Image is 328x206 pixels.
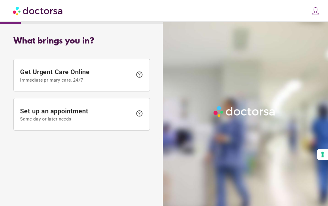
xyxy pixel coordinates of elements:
[20,68,132,83] span: Get Urgent Care Online
[13,36,150,46] div: What brings you in?
[135,71,143,78] span: help
[317,149,328,160] button: Your consent preferences for tracking technologies
[311,7,320,16] img: icons8-customer-100.png
[20,116,132,122] span: Same day or later needs
[212,104,277,119] img: Logo-Doctorsa-trans-White-partial-flat.png
[135,110,143,117] span: help
[13,4,63,18] img: Doctorsa.com
[20,107,132,122] span: Set up an appointment
[20,77,132,83] span: Immediate primary care, 24/7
